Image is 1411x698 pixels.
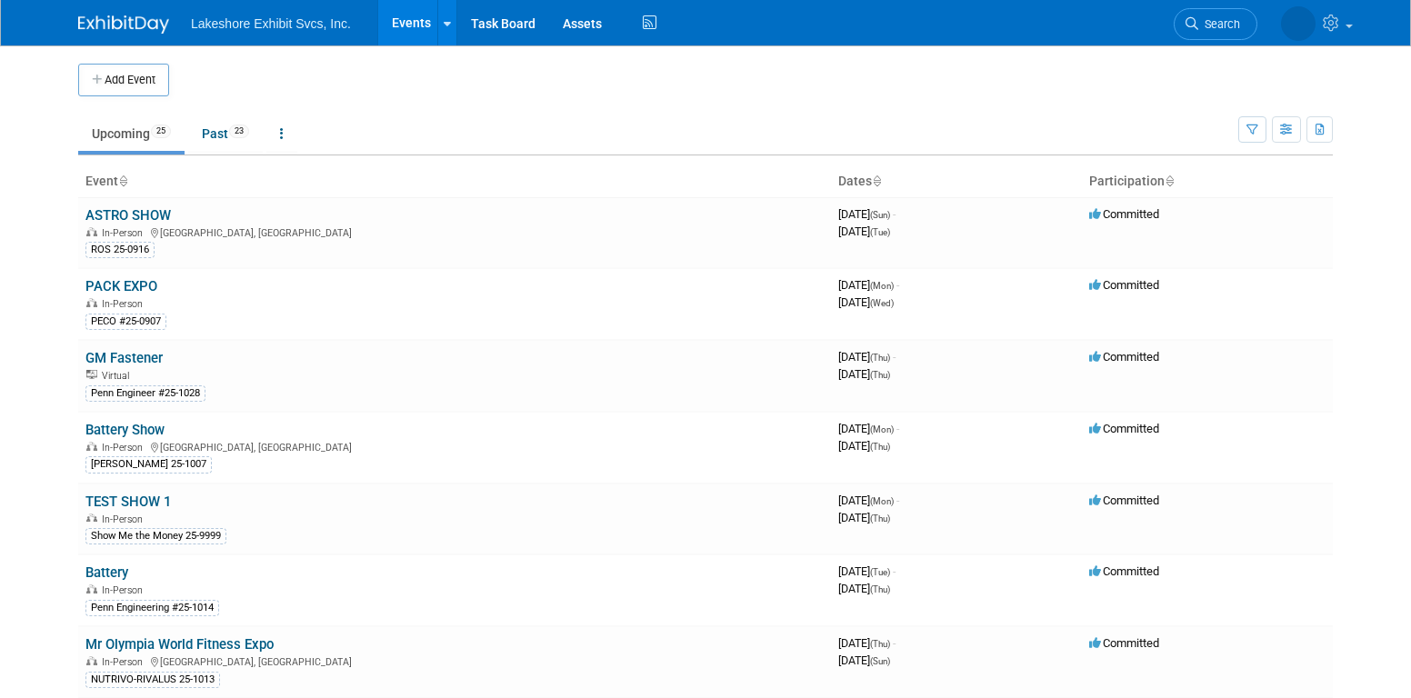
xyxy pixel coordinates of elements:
[151,125,171,138] span: 25
[838,278,899,292] span: [DATE]
[85,278,157,294] a: PACK EXPO
[102,656,148,668] span: In-Person
[1281,6,1316,41] img: MICHELLE MOYA
[86,442,97,451] img: In-Person Event
[85,350,163,366] a: GM Fastener
[86,656,97,665] img: In-Person Event
[78,15,169,34] img: ExhibitDay
[1198,17,1240,31] span: Search
[1174,8,1257,40] a: Search
[188,116,263,151] a: Past23
[838,564,896,578] span: [DATE]
[1089,350,1159,364] span: Committed
[870,442,890,452] span: (Thu)
[1089,564,1159,578] span: Committed
[78,64,169,96] button: Add Event
[85,672,220,688] div: NUTRIVO-RIVALUS 25-1013
[838,439,890,453] span: [DATE]
[118,174,127,188] a: Sort by Event Name
[102,227,148,239] span: In-Person
[838,636,896,650] span: [DATE]
[1089,422,1159,435] span: Committed
[85,456,212,473] div: [PERSON_NAME] 25-1007
[229,125,249,138] span: 23
[102,298,148,310] span: In-Person
[838,653,890,667] span: [DATE]
[838,582,890,595] span: [DATE]
[896,278,899,292] span: -
[85,385,205,402] div: Penn Engineer #25-1028
[1089,207,1159,221] span: Committed
[1165,174,1174,188] a: Sort by Participation Type
[870,639,890,649] span: (Thu)
[85,207,171,224] a: ASTRO SHOW
[102,442,148,454] span: In-Person
[838,207,896,221] span: [DATE]
[838,422,899,435] span: [DATE]
[893,564,896,578] span: -
[78,166,831,197] th: Event
[872,174,881,188] a: Sort by Start Date
[870,656,890,666] span: (Sun)
[78,116,185,151] a: Upcoming25
[1089,494,1159,507] span: Committed
[870,281,894,291] span: (Mon)
[102,370,135,382] span: Virtual
[85,422,165,438] a: Battery Show
[85,314,166,330] div: PECO #25-0907
[85,636,274,653] a: Mr Olympia World Fitness Expo
[838,494,899,507] span: [DATE]
[85,528,226,544] div: Show Me the Money 25-9999
[85,439,824,454] div: [GEOGRAPHIC_DATA], [GEOGRAPHIC_DATA]
[1089,636,1159,650] span: Committed
[870,514,890,523] span: (Thu)
[85,653,824,668] div: [GEOGRAPHIC_DATA], [GEOGRAPHIC_DATA]
[893,636,896,650] span: -
[838,224,890,238] span: [DATE]
[102,584,148,596] span: In-Person
[870,353,890,363] span: (Thu)
[893,207,896,221] span: -
[838,367,890,381] span: [DATE]
[191,16,351,31] span: Lakeshore Exhibit Svcs, Inc.
[838,350,896,364] span: [DATE]
[85,224,824,239] div: [GEOGRAPHIC_DATA], [GEOGRAPHIC_DATA]
[870,424,894,434] span: (Mon)
[85,242,155,258] div: ROS 25-0916
[838,511,890,524] span: [DATE]
[85,494,171,510] a: TEST SHOW 1
[870,496,894,506] span: (Mon)
[831,166,1082,197] th: Dates
[86,514,97,523] img: In-Person Event
[870,298,894,308] span: (Wed)
[1089,278,1159,292] span: Committed
[893,350,896,364] span: -
[86,227,97,236] img: In-Person Event
[870,227,890,237] span: (Tue)
[896,422,899,435] span: -
[870,584,890,594] span: (Thu)
[1082,166,1333,197] th: Participation
[86,370,97,379] img: Virtual Event
[102,514,148,525] span: In-Person
[896,494,899,507] span: -
[85,600,219,616] div: Penn Engineering #25-1014
[86,298,97,307] img: In-Person Event
[870,567,890,577] span: (Tue)
[870,370,890,380] span: (Thu)
[838,295,894,309] span: [DATE]
[85,564,128,581] a: Battery
[86,584,97,593] img: In-Person Event
[870,210,890,220] span: (Sun)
